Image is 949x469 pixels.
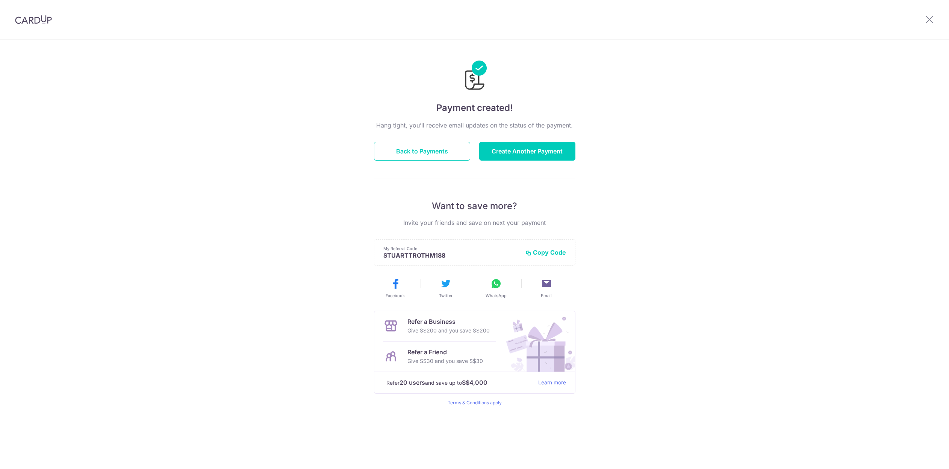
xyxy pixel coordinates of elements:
[474,278,518,299] button: WhatsApp
[383,252,519,259] p: STUARTTROTHM188
[374,142,470,161] button: Back to Payments
[386,378,532,387] p: Refer and save up to
[386,293,405,299] span: Facebook
[400,378,425,387] strong: 20 users
[524,278,569,299] button: Email
[407,326,490,335] p: Give S$200 and you save S$200
[462,378,487,387] strong: S$4,000
[407,348,483,357] p: Refer a Friend
[424,278,468,299] button: Twitter
[499,311,575,372] img: Refer
[407,317,490,326] p: Refer a Business
[374,101,575,115] h4: Payment created!
[374,200,575,212] p: Want to save more?
[407,357,483,366] p: Give S$30 and you save S$30
[373,278,418,299] button: Facebook
[541,293,552,299] span: Email
[479,142,575,161] button: Create Another Payment
[486,293,507,299] span: WhatsApp
[374,218,575,227] p: Invite your friends and save on next your payment
[538,378,566,387] a: Learn more
[15,15,52,24] img: CardUp
[374,121,575,130] p: Hang tight, you’ll receive email updates on the status of the payment.
[448,400,502,405] a: Terms & Conditions apply
[439,293,453,299] span: Twitter
[525,249,566,256] button: Copy Code
[383,246,519,252] p: My Referral Code
[463,61,487,92] img: Payments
